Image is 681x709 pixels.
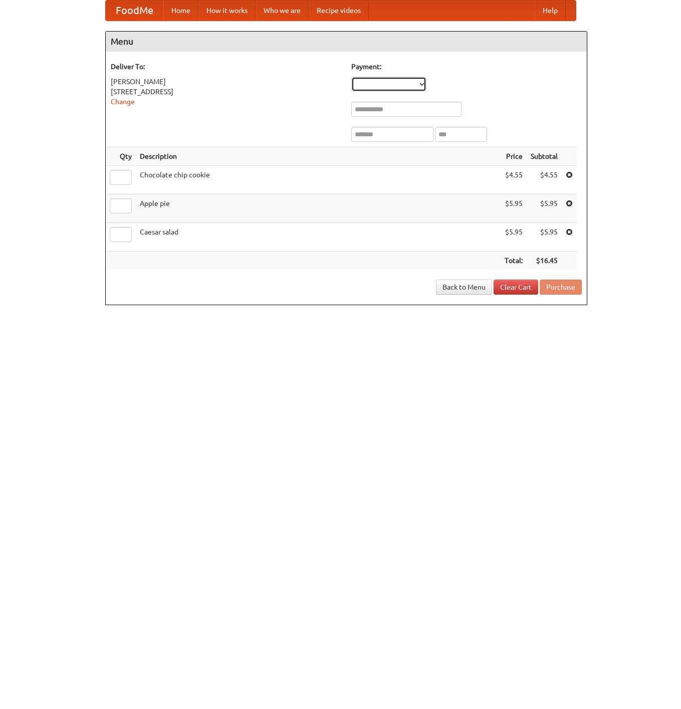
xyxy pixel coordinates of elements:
button: Purchase [540,280,582,295]
a: Recipe videos [309,1,369,21]
td: Apple pie [136,194,501,223]
a: Who we are [256,1,309,21]
div: [PERSON_NAME] [111,77,341,87]
th: Qty [106,147,136,166]
th: Subtotal [527,147,562,166]
th: Price [501,147,527,166]
td: $4.55 [501,166,527,194]
td: $5.95 [501,223,527,252]
td: Caesar salad [136,223,501,252]
td: $4.55 [527,166,562,194]
th: Description [136,147,501,166]
td: $5.95 [527,223,562,252]
td: $5.95 [527,194,562,223]
a: Clear Cart [494,280,538,295]
td: Chocolate chip cookie [136,166,501,194]
th: $16.45 [527,252,562,270]
a: How it works [198,1,256,21]
h5: Payment: [351,62,582,72]
a: Help [535,1,566,21]
th: Total: [501,252,527,270]
a: FoodMe [106,1,163,21]
a: Back to Menu [436,280,492,295]
h4: Menu [106,32,587,52]
td: $5.95 [501,194,527,223]
div: [STREET_ADDRESS] [111,87,341,97]
h5: Deliver To: [111,62,341,72]
a: Change [111,98,135,106]
a: Home [163,1,198,21]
